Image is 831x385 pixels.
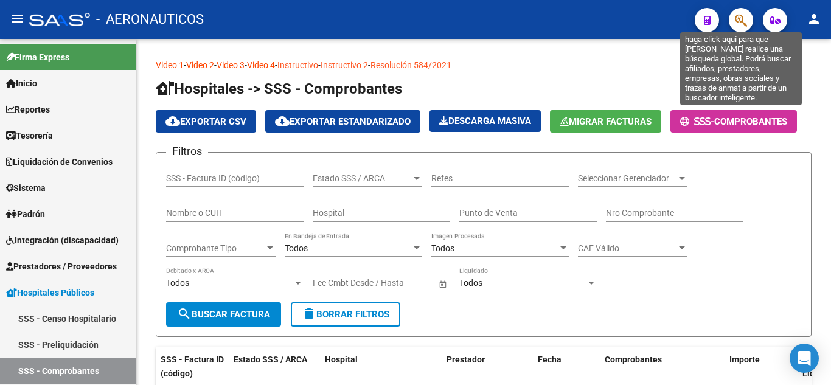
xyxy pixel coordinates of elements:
[166,243,265,254] span: Comprobante Tipo
[165,114,180,128] mat-icon: cloud_download
[459,278,482,288] span: Todos
[790,344,819,373] div: Open Intercom Messenger
[302,309,389,320] span: Borrar Filtros
[234,355,307,364] span: Estado SSS / ARCA
[729,355,760,364] span: Importe
[285,243,308,253] span: Todos
[161,355,224,378] span: SSS - Factura ID (código)
[166,302,281,327] button: Buscar Factura
[156,60,184,70] a: Video 1
[578,173,676,184] span: Seleccionar Gerenciador
[277,60,318,70] a: Instructivo
[217,60,245,70] a: Video 3
[578,243,676,254] span: CAE Válido
[6,181,46,195] span: Sistema
[166,278,189,288] span: Todos
[6,260,117,273] span: Prestadores / Proveedores
[165,116,246,127] span: Exportar CSV
[6,129,53,142] span: Tesorería
[538,355,562,364] span: Fecha
[6,77,37,90] span: Inicio
[436,277,449,290] button: Open calendar
[6,50,69,64] span: Firma Express
[247,60,275,70] a: Video 4
[156,80,402,97] span: Hospitales -> SSS - Comprobantes
[156,58,812,72] p: - - - - - -
[6,286,94,299] span: Hospitales Públicos
[550,110,661,133] button: Migrar Facturas
[325,355,358,364] span: Hospital
[6,103,50,116] span: Reportes
[156,110,256,133] button: Exportar CSV
[265,110,420,133] button: Exportar Estandarizado
[96,6,204,33] span: - AERONAUTICOS
[429,110,541,132] button: Descarga Masiva
[6,207,45,221] span: Padrón
[186,60,214,70] a: Video 2
[291,302,400,327] button: Borrar Filtros
[177,309,270,320] span: Buscar Factura
[313,278,357,288] input: Fecha inicio
[429,110,541,133] app-download-masive: Descarga masiva de comprobantes (adjuntos)
[605,355,662,364] span: Comprobantes
[680,116,714,127] span: -
[439,116,531,127] span: Descarga Masiva
[313,173,411,184] span: Estado SSS / ARCA
[10,12,24,26] mat-icon: menu
[447,355,485,364] span: Prestador
[431,243,454,253] span: Todos
[670,110,797,133] button: -COMPROBANTES
[367,278,427,288] input: Fecha fin
[6,155,113,168] span: Liquidación de Convenios
[321,60,368,70] a: Instructivo 2
[302,307,316,321] mat-icon: delete
[370,60,451,70] a: Resolución 584/2021
[807,12,821,26] mat-icon: person
[177,307,192,321] mat-icon: search
[275,116,411,127] span: Exportar Estandarizado
[6,234,119,247] span: Integración (discapacidad)
[166,143,208,160] h3: Filtros
[275,114,290,128] mat-icon: cloud_download
[560,116,652,127] span: Migrar Facturas
[714,116,787,127] span: COMPROBANTES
